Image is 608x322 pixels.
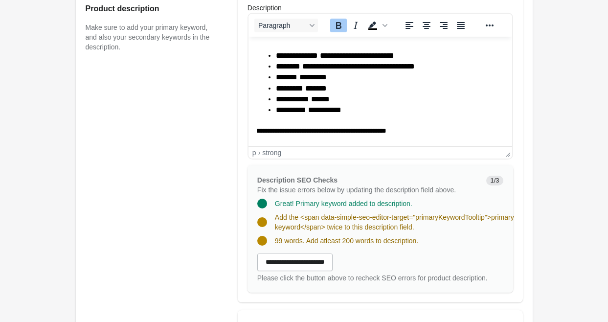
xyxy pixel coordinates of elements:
div: › [258,149,261,157]
span: 99 words. Add atleast 200 words to description. [275,237,418,245]
p: Fix the issue errors below by updating the description field above. [257,185,479,195]
p: Make sure to add your primary keyword, and also your secondary keywords in the description. [86,23,218,52]
div: Background color [364,19,389,32]
button: Italic [347,19,364,32]
button: Bold [330,19,347,32]
span: Paragraph [258,22,306,29]
button: Justify [452,19,469,32]
div: p [252,149,256,157]
span: 1/3 [486,176,503,185]
iframe: Rich Text Area [248,37,512,146]
button: Blocks [254,19,318,32]
button: Align center [418,19,435,32]
button: Align right [435,19,452,32]
div: strong [262,149,281,157]
span: Description SEO Checks [257,176,338,184]
div: Please click the button above to recheck SEO errors for product description. [257,273,503,283]
span: Add the <span data-simple-seo-editor-target="primaryKeywordTooltip">primary keyword</span> twice ... [275,213,514,231]
button: Reveal or hide additional toolbar items [481,19,498,32]
div: Press the Up and Down arrow keys to resize the editor. [502,147,512,159]
span: Great! Primary keyword added to description. [275,200,412,207]
h2: Product description [86,3,218,15]
button: Align left [401,19,418,32]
